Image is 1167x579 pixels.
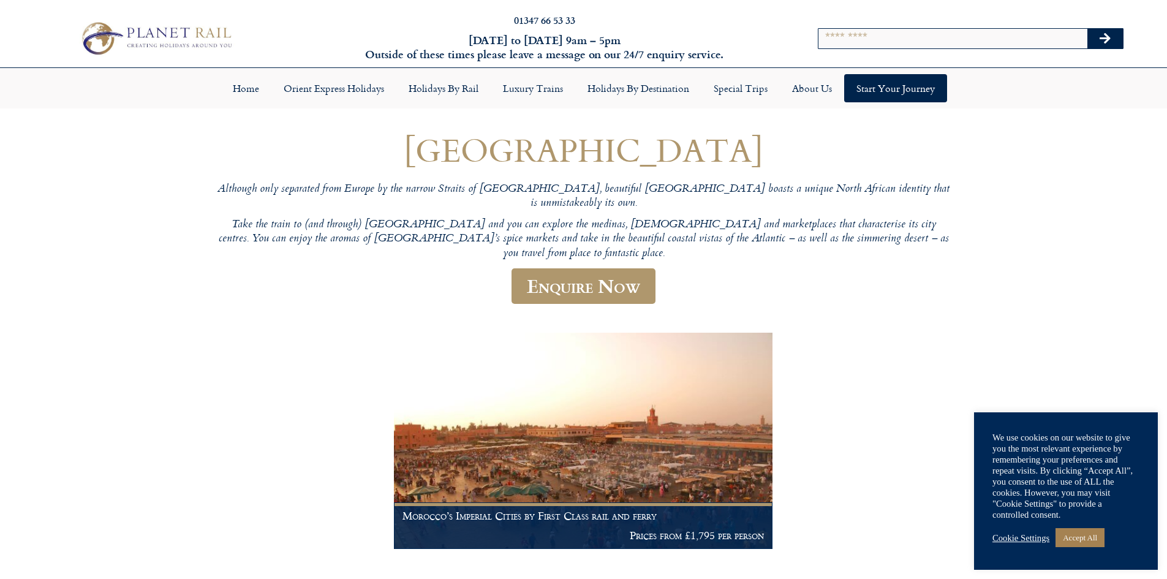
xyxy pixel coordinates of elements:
[575,74,701,102] a: Holidays by Destination
[514,13,575,27] a: 01347 66 53 33
[271,74,396,102] a: Orient Express Holidays
[1056,528,1105,547] a: Accept All
[396,74,491,102] a: Holidays by Rail
[402,529,764,542] p: Prices from £1,795 per person
[216,132,951,168] h1: [GEOGRAPHIC_DATA]
[394,333,772,550] a: Morocco’s Imperial Cities by First Class rail and ferry Prices from £1,795 per person
[75,18,236,58] img: Planet Rail Train Holidays Logo
[780,74,844,102] a: About Us
[6,74,1161,102] nav: Menu
[216,183,951,211] p: Although only separated from Europe by the narrow Straits of [GEOGRAPHIC_DATA], beautiful [GEOGRA...
[314,33,775,62] h6: [DATE] to [DATE] 9am – 5pm Outside of these times please leave a message on our 24/7 enquiry serv...
[491,74,575,102] a: Luxury Trains
[1087,29,1123,48] button: Search
[992,532,1049,543] a: Cookie Settings
[216,218,951,261] p: Take the train to (and through) [GEOGRAPHIC_DATA] and you can explore the medinas, [DEMOGRAPHIC_D...
[221,74,271,102] a: Home
[992,432,1139,520] div: We use cookies on our website to give you the most relevant experience by remembering your prefer...
[844,74,947,102] a: Start your Journey
[512,268,655,305] a: Enquire Now
[402,510,764,522] h1: Morocco’s Imperial Cities by First Class rail and ferry
[701,74,780,102] a: Special Trips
